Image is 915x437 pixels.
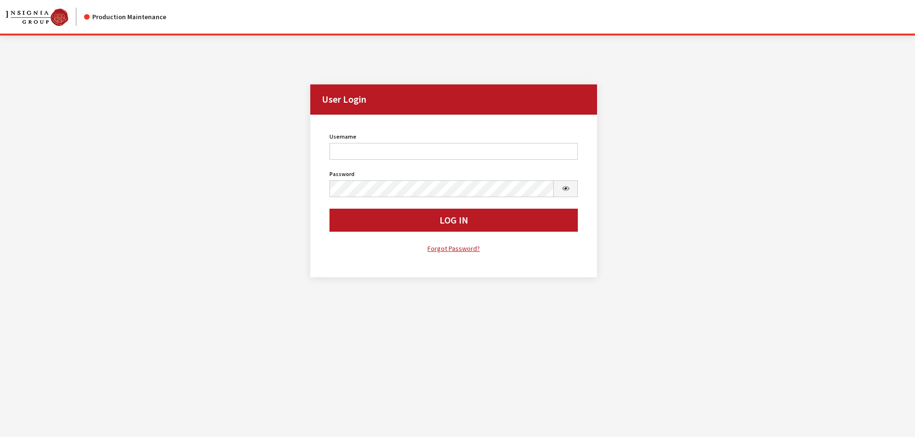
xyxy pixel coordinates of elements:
label: Username [329,132,356,141]
button: Show Password [553,180,578,197]
a: Insignia Group logo [6,8,84,26]
button: Log In [329,209,578,232]
h2: User Login [310,84,598,115]
label: Password [329,170,354,178]
div: Production Maintenance [84,12,166,22]
img: Catalog Maintenance [6,9,68,26]
a: Forgot Password? [329,243,578,254]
